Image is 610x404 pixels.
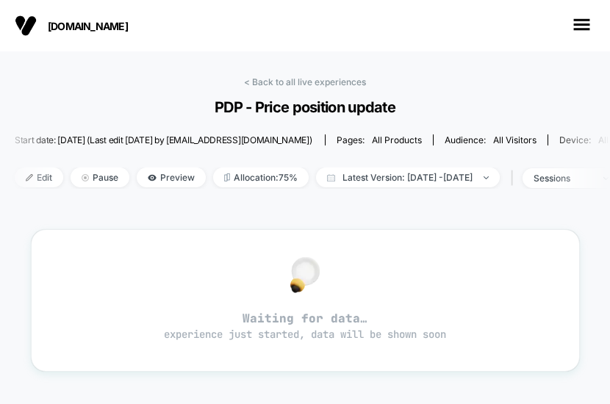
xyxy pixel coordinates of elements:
[493,134,537,145] span: All Visitors
[26,174,33,181] img: edit
[164,328,446,341] span: experience just started, data will be shown soon
[213,167,309,187] span: Allocation: 75%
[82,174,89,181] img: end
[507,167,523,189] span: |
[316,167,500,187] span: Latest Version: [DATE] - [DATE]
[372,134,422,145] span: all products
[244,76,366,87] a: < Back to all live experiences
[61,311,550,342] span: Waiting for data…
[31,98,580,116] span: PDP - Price position update
[534,173,592,184] div: sessions
[224,173,230,181] img: rebalance
[445,134,537,145] div: Audience:
[137,167,206,187] span: Preview
[15,167,63,187] span: Edit
[327,174,335,181] img: calendar
[48,20,195,32] span: [DOMAIN_NAME]
[603,177,609,180] img: end
[337,134,422,145] div: Pages:
[15,15,37,37] img: Visually logo
[15,134,312,145] span: Start date: [DATE] (Last edit [DATE] by [EMAIL_ADDRESS][DOMAIN_NAME])
[71,167,129,187] span: Pause
[484,176,489,179] img: end
[290,257,320,293] img: no_data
